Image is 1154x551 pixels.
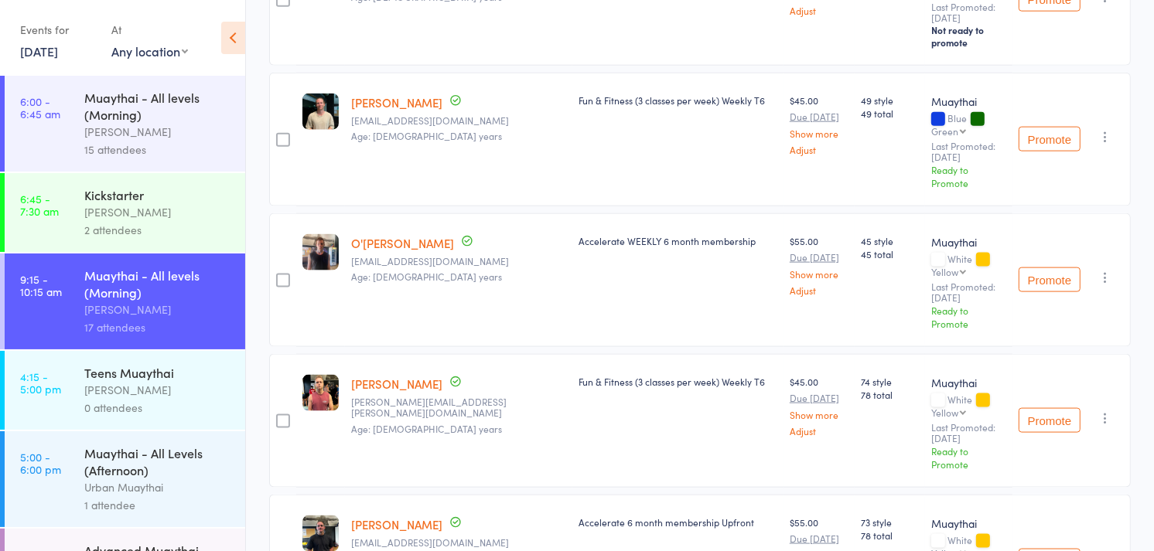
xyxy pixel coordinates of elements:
img: image1705562404.png [302,94,339,130]
div: Accelerate WEEKLY 6 month membership [579,234,777,247]
a: 9:15 -10:15 amMuaythai - All levels (Morning)[PERSON_NAME]17 attendees [5,253,245,349]
a: Adjust [790,426,848,436]
a: 5:00 -6:00 pmMuaythai - All Levels (Afternoon)Urban Muaythai1 attendee [5,431,245,527]
div: Blue [931,113,1006,136]
div: $45.00 [790,94,848,155]
time: 5:00 - 6:00 pm [20,451,61,475]
div: $45.00 [790,375,848,436]
span: Age: [DEMOGRAPHIC_DATA] years [351,422,502,435]
small: Last Promoted: [DATE] [931,281,1006,304]
small: Due [DATE] [790,533,848,544]
div: $55.00 [790,234,848,295]
div: White [931,394,1006,417]
a: [PERSON_NAME] [351,516,442,532]
div: [PERSON_NAME] [84,123,232,141]
span: Age: [DEMOGRAPHIC_DATA] years [351,129,502,142]
div: Green [931,126,958,136]
div: Ready to Promote [931,304,1006,330]
span: 78 total [861,388,919,401]
div: Muaythai [931,515,1006,531]
div: Muaythai - All levels (Morning) [84,89,232,123]
time: 6:45 - 7:30 am [20,192,59,217]
div: Kickstarter [84,186,232,203]
div: Ready to Promote [931,444,1006,471]
div: [PERSON_NAME] [84,301,232,318]
a: Adjust [790,285,848,295]
div: [PERSON_NAME] [84,203,232,221]
time: 6:00 - 6:45 am [20,95,60,120]
small: Shabbiebayne2005@gmail.com [351,256,566,267]
span: 45 style [861,234,919,247]
small: arch.alex05@gmail.com [351,537,566,548]
small: Last Promoted: [DATE] [931,2,1006,24]
button: Promote [1019,267,1081,292]
img: image1736842805.png [302,375,339,411]
span: 78 total [861,529,919,542]
span: 74 style [861,375,919,388]
small: Last Promoted: [DATE] [931,141,1006,163]
div: Muaythai - All levels (Morning) [84,267,232,301]
span: 49 style [861,94,919,107]
div: White [931,253,1006,277]
div: Any location [111,43,188,60]
div: Muaythai [931,234,1006,250]
div: Fun & Fitness (3 classes per week) Weekly T6 [579,375,777,388]
time: 4:15 - 5:00 pm [20,370,61,395]
div: 2 attendees [84,221,232,239]
div: Muaythai [931,375,1006,390]
span: 45 total [861,247,919,260]
div: [PERSON_NAME] [84,381,232,399]
time: 9:15 - 10:15 am [20,273,62,298]
span: Age: [DEMOGRAPHIC_DATA] years [351,270,502,283]
a: Show more [790,269,848,279]
div: 15 attendees [84,141,232,158]
span: 73 style [861,515,919,529]
div: Yellow [931,407,958,417]
div: Ready to Promote [931,163,1006,189]
a: 6:45 -7:30 amKickstarter[PERSON_NAME]2 attendees [5,173,245,252]
span: 49 total [861,107,919,120]
a: Adjust [790,145,848,155]
div: At [111,17,188,43]
small: Due [DATE] [790,393,848,403]
a: Show more [790,128,848,138]
a: 6:00 -6:45 amMuaythai - All levels (Morning)[PERSON_NAME]15 attendees [5,76,245,172]
div: Urban Muaythai [84,478,232,496]
div: Yellow [931,267,958,277]
img: image1746578423.png [302,234,339,270]
a: [PERSON_NAME] [351,94,442,111]
button: Promote [1019,408,1081,433]
div: Not ready to promote [931,24,1006,49]
small: Last Promoted: [DATE] [931,422,1006,444]
div: Muaythai [931,94,1006,109]
div: Events for [20,17,96,43]
small: Due [DATE] [790,252,848,263]
div: 0 attendees [84,399,232,417]
a: [DATE] [20,43,58,60]
small: Due [DATE] [790,111,848,122]
small: bradwhitfield_8@hotmail.com [351,115,566,126]
a: 4:15 -5:00 pmTeens Muaythai[PERSON_NAME]0 attendees [5,351,245,430]
div: 1 attendee [84,496,232,514]
div: Muaythai - All Levels (Afternoon) [84,444,232,478]
a: O'[PERSON_NAME] [351,235,454,251]
div: Teens Muaythai [84,364,232,381]
a: [PERSON_NAME] [351,376,442,392]
div: Accelerate 6 month membership Upfront [579,515,777,529]
button: Promote [1019,127,1081,151]
div: 17 attendees [84,318,232,336]
small: nathan.vandervlugt@gmail.com [351,396,566,419]
a: Show more [790,410,848,420]
div: Fun & Fitness (3 classes per week) Weekly T6 [579,94,777,107]
a: Adjust [790,5,848,15]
